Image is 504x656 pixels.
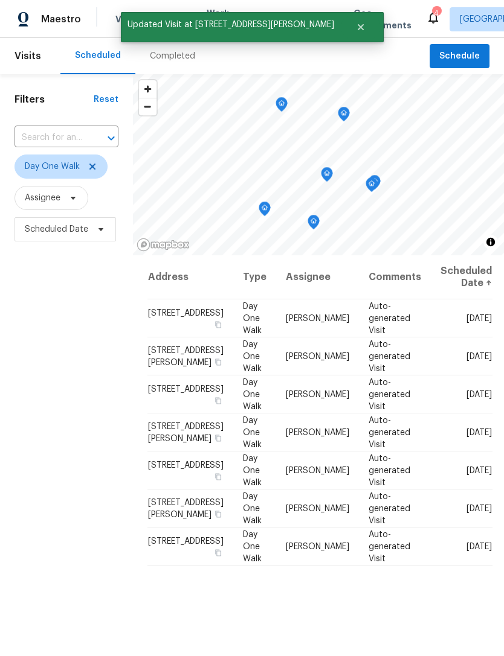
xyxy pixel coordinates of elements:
span: [STREET_ADDRESS][PERSON_NAME] [148,422,224,442]
button: Copy Address [213,356,224,367]
div: Map marker [321,167,333,186]
button: Copy Address [213,319,224,330]
span: [DATE] [467,466,492,474]
button: Toggle attribution [483,235,498,249]
span: Day One Walk [243,492,262,524]
span: [PERSON_NAME] [286,542,349,550]
div: Map marker [259,202,271,220]
span: Day One Walk [243,530,262,562]
span: Auto-generated Visit [369,530,410,562]
button: Zoom out [139,98,157,115]
div: Reset [94,94,118,106]
button: Copy Address [213,432,224,443]
span: Geo Assignments [354,7,412,31]
span: Auto-generated Visit [369,340,410,372]
span: Auto-generated Visit [369,492,410,524]
span: Work Orders [207,7,237,31]
span: [STREET_ADDRESS][PERSON_NAME] [148,346,224,366]
button: Copy Address [213,471,224,482]
span: Toggle attribution [487,235,494,249]
span: [DATE] [467,542,492,550]
span: [DATE] [467,314,492,322]
span: [STREET_ADDRESS] [148,460,224,469]
span: Auto-generated Visit [369,302,410,334]
span: [DATE] [467,352,492,360]
span: Auto-generated Visit [369,454,410,486]
th: Comments [359,255,431,299]
input: Search for an address... [15,129,85,147]
span: Day One Walk [243,302,262,334]
span: [DATE] [467,428,492,436]
div: 4 [432,7,441,19]
button: Open [103,130,120,147]
th: Address [147,255,233,299]
button: Zoom in [139,80,157,98]
span: [STREET_ADDRESS] [148,384,224,393]
span: Visits [115,13,140,25]
span: Assignee [25,192,60,204]
div: Scheduled [75,49,121,62]
div: Map marker [369,175,381,194]
span: Day One Walk [243,340,262,372]
h1: Filters [15,94,94,106]
span: [PERSON_NAME] [286,504,349,512]
span: [PERSON_NAME] [286,390,349,398]
span: Day One Walk [243,416,262,448]
div: Map marker [338,107,350,126]
span: [PERSON_NAME] [286,352,349,360]
span: Scheduled Date [25,223,88,235]
span: Day One Walk [243,454,262,486]
button: Copy Address [213,395,224,406]
th: Scheduled Date ↑ [431,255,493,299]
span: Visits [15,43,41,69]
div: Completed [150,50,195,62]
th: Type [233,255,276,299]
span: [PERSON_NAME] [286,466,349,474]
a: Mapbox homepage [137,238,190,252]
span: Updated Visit at [STREET_ADDRESS][PERSON_NAME] [121,12,341,37]
div: Map marker [308,215,320,234]
span: Maestro [41,13,81,25]
span: [PERSON_NAME] [286,428,349,436]
button: Schedule [430,44,489,69]
span: Auto-generated Visit [369,416,410,448]
th: Assignee [276,255,359,299]
span: Schedule [439,49,480,64]
span: Auto-generated Visit [369,378,410,410]
span: Day One Walk [25,161,80,173]
span: [DATE] [467,504,492,512]
button: Copy Address [213,508,224,519]
button: Close [341,15,381,39]
span: [DATE] [467,390,492,398]
span: [STREET_ADDRESS][PERSON_NAME] [148,498,224,518]
span: [STREET_ADDRESS] [148,308,224,317]
span: [STREET_ADDRESS] [148,537,224,545]
span: [PERSON_NAME] [286,314,349,322]
span: Day One Walk [243,378,262,410]
button: Copy Address [213,547,224,558]
div: Map marker [276,97,288,116]
div: Map marker [366,177,378,196]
